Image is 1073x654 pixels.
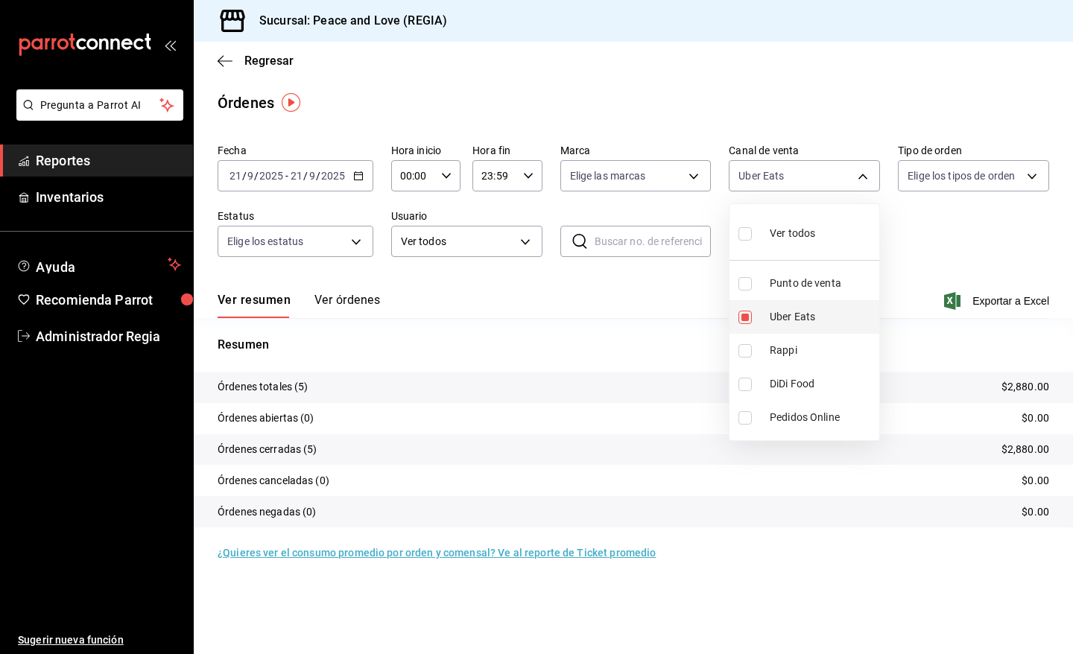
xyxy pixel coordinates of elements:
[770,226,815,241] span: Ver todos
[770,376,873,392] span: DiDi Food
[770,410,873,425] span: Pedidos Online
[770,343,873,358] span: Rappi
[770,276,873,291] span: Punto de venta
[282,93,300,112] img: Tooltip marker
[770,309,873,325] span: Uber Eats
